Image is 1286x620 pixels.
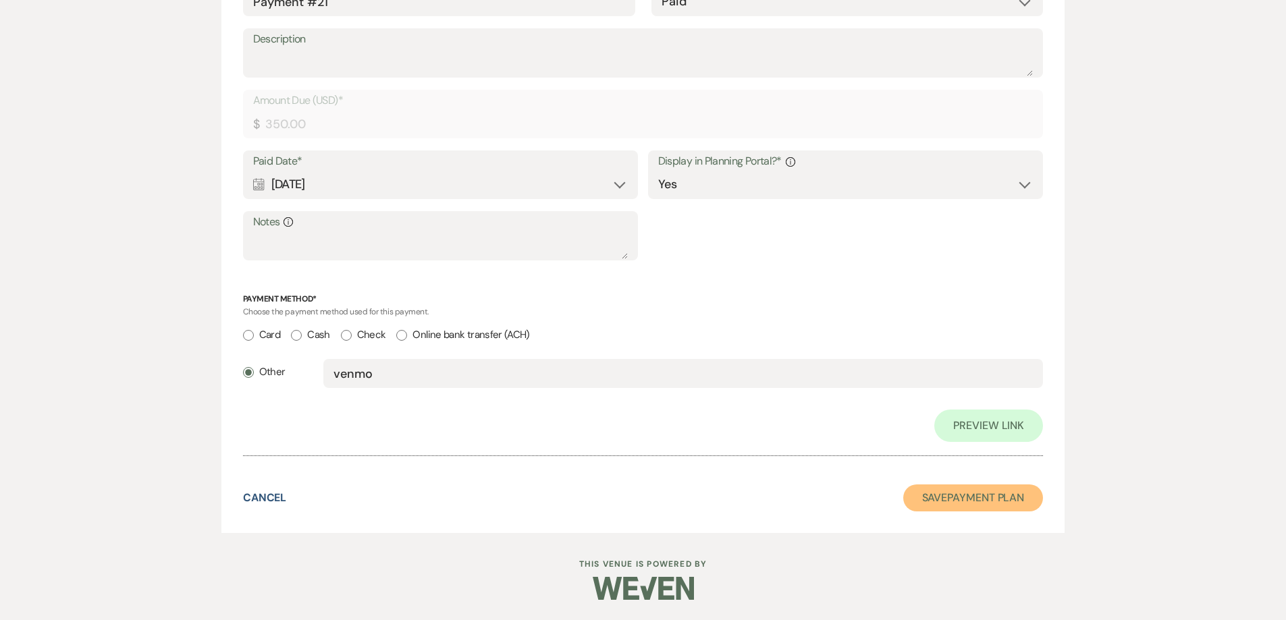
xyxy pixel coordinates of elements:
label: Online bank transfer (ACH) [396,326,529,344]
input: Card [243,330,254,341]
a: Preview Link [934,410,1043,442]
label: Other [243,363,286,381]
img: Weven Logo [593,565,694,612]
div: [DATE] [253,171,628,198]
span: Choose the payment method used for this payment. [243,306,429,317]
label: Description [253,30,1034,49]
p: Payment Method* [243,293,1044,306]
label: Check [341,326,386,344]
button: SavePayment Plan [903,484,1044,511]
label: Cash [291,326,329,344]
div: $ [253,115,259,134]
label: Display in Planning Portal?* [658,152,1034,171]
input: Other [243,367,254,378]
label: Notes [253,213,628,232]
label: Amount Due (USD)* [253,91,1034,111]
input: Online bank transfer (ACH) [396,330,407,341]
label: Paid Date* [253,152,628,171]
input: Check [341,330,352,341]
button: Cancel [243,492,287,503]
label: Card [243,326,280,344]
input: Cash [291,330,302,341]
